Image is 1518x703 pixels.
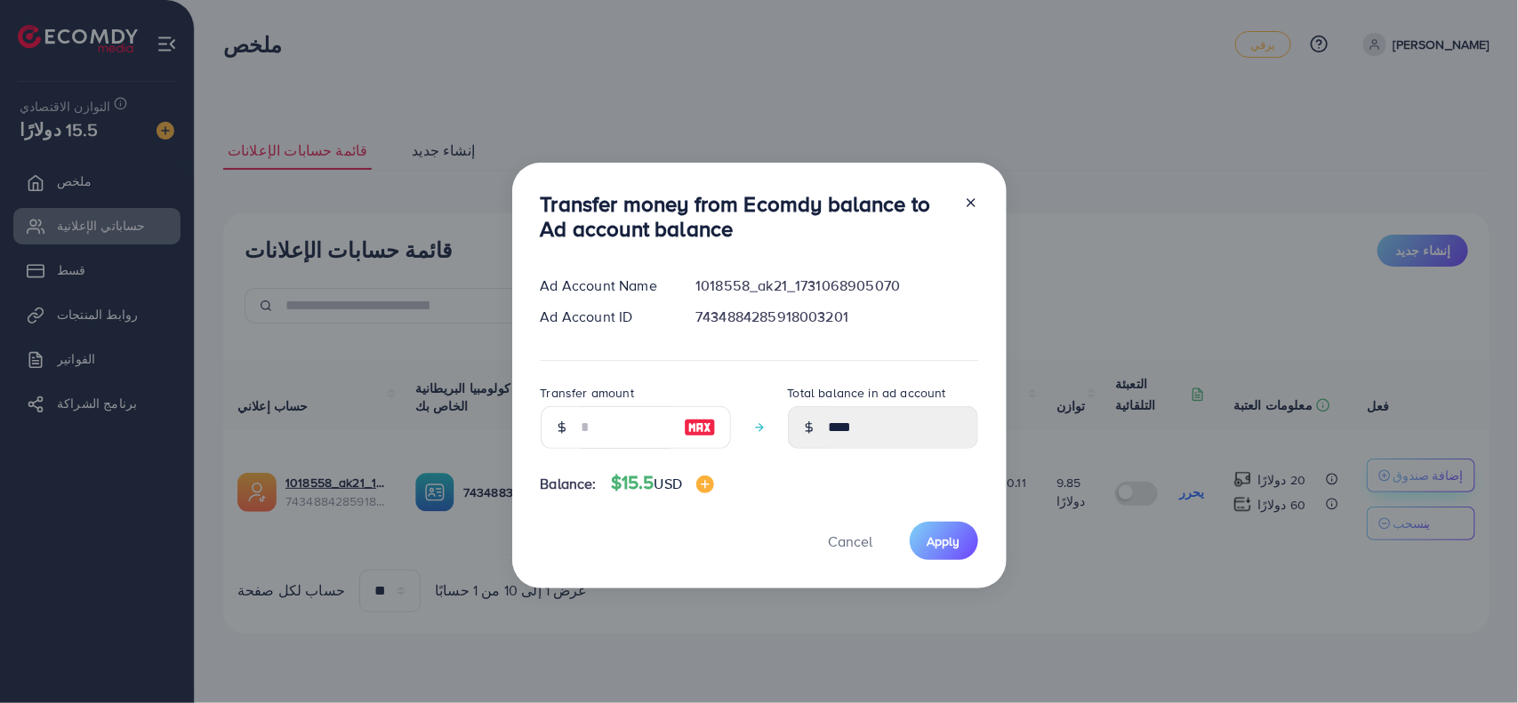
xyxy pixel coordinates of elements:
label: Transfer amount [541,384,634,402]
label: Total balance in ad account [788,384,946,402]
button: Cancel [807,522,896,560]
div: Ad Account Name [526,276,682,296]
span: Apply [928,532,960,550]
h3: Transfer money from Ecomdy balance to Ad account balance [541,191,950,243]
span: Balance: [541,474,597,494]
iframe: محادثة [1442,623,1505,690]
div: 7434884285918003201 [681,307,992,327]
span: USD [655,474,682,493]
button: Apply [910,522,978,560]
div: Ad Account ID [526,307,682,327]
span: Cancel [829,531,873,551]
img: image [684,417,716,438]
img: image [696,475,714,493]
h4: $15.5 [611,472,714,494]
div: 1018558_ak21_1731068905070 [681,276,992,296]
